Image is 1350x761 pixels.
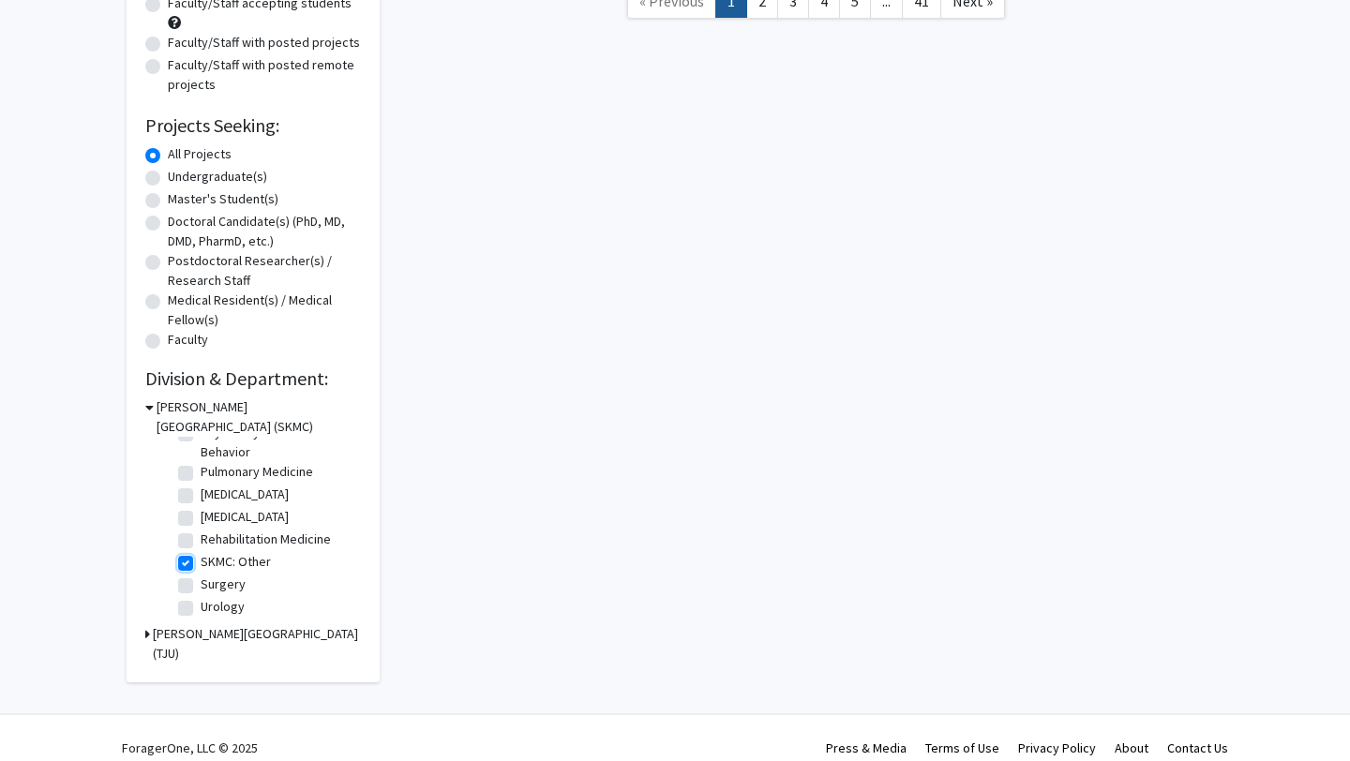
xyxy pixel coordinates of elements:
label: Postdoctoral Researcher(s) / Research Staff [168,251,361,291]
a: Contact Us [1167,739,1228,756]
label: SKMC: Other [201,552,271,572]
label: Faculty [168,330,208,350]
a: Terms of Use [925,739,999,756]
h2: Division & Department: [145,367,361,390]
label: Master's Student(s) [168,189,278,209]
label: Urology [201,597,245,617]
a: Press & Media [826,739,907,756]
label: Undergraduate(s) [168,167,267,187]
label: Pulmonary Medicine [201,462,313,482]
h3: [PERSON_NAME][GEOGRAPHIC_DATA] (TJU) [153,624,361,664]
iframe: Chat [14,677,80,747]
label: [MEDICAL_DATA] [201,485,289,504]
label: Rehabilitation Medicine [201,530,331,549]
a: About [1115,739,1148,756]
label: [MEDICAL_DATA] [201,507,289,527]
label: Faculty/Staff with posted remote projects [168,55,361,95]
label: Psychiatry & Human Behavior [201,423,356,462]
label: Medical Resident(s) / Medical Fellow(s) [168,291,361,330]
label: Faculty/Staff with posted projects [168,33,360,52]
a: Privacy Policy [1018,739,1096,756]
label: All Projects [168,144,232,164]
h3: [PERSON_NAME][GEOGRAPHIC_DATA] (SKMC) [157,397,361,437]
h2: Projects Seeking: [145,114,361,137]
label: Doctoral Candidate(s) (PhD, MD, DMD, PharmD, etc.) [168,212,361,251]
label: Surgery [201,574,246,594]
